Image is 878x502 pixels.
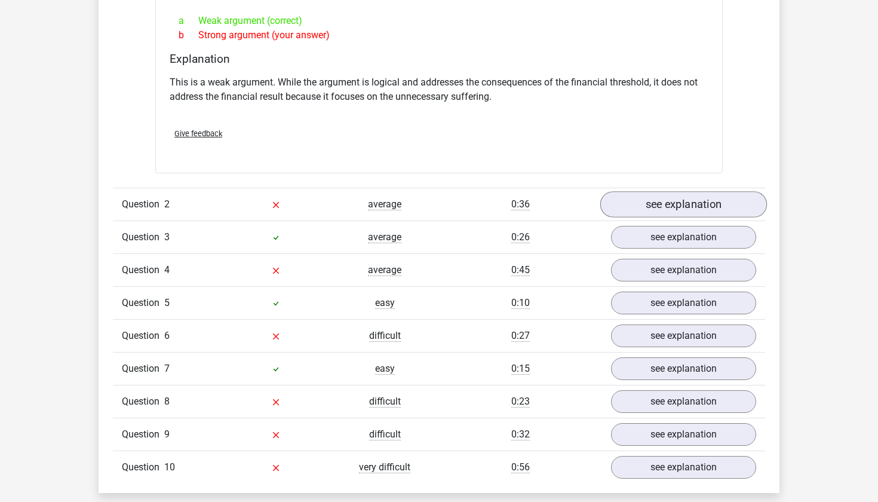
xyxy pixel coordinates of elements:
a: see explanation [611,226,756,249]
span: 0:27 [511,330,530,342]
a: see explanation [600,191,767,218]
span: very difficult [359,461,410,473]
span: 0:23 [511,396,530,408]
span: 5 [164,297,170,308]
span: 4 [164,264,170,276]
span: 0:36 [511,198,530,210]
span: 0:32 [511,428,530,440]
span: average [368,264,401,276]
span: Question [122,263,164,277]
span: average [368,198,401,210]
span: 0:45 [511,264,530,276]
span: average [368,231,401,243]
span: difficult [369,396,401,408]
span: 0:15 [511,363,530,375]
a: see explanation [611,456,756,479]
span: Question [122,230,164,244]
span: b [179,28,198,42]
span: Question [122,329,164,343]
div: Weak argument (correct) [170,14,708,28]
span: easy [375,297,395,309]
p: This is a weak argument. While the argument is logical and addresses the consequences of the fina... [170,75,708,104]
span: easy [375,363,395,375]
span: difficult [369,330,401,342]
span: 8 [164,396,170,407]
span: Question [122,394,164,409]
span: 7 [164,363,170,374]
span: Question [122,296,164,310]
span: 6 [164,330,170,341]
span: 9 [164,428,170,440]
span: Question [122,427,164,442]
span: 0:56 [511,461,530,473]
a: see explanation [611,423,756,446]
span: difficult [369,428,401,440]
span: a [179,14,198,28]
span: 10 [164,461,175,473]
span: 2 [164,198,170,210]
a: see explanation [611,292,756,314]
span: 0:10 [511,297,530,309]
span: 3 [164,231,170,243]
span: Question [122,460,164,475]
a: see explanation [611,390,756,413]
a: see explanation [611,259,756,281]
span: Question [122,197,164,212]
a: see explanation [611,357,756,380]
span: Give feedback [174,129,222,138]
h4: Explanation [170,52,708,66]
span: 0:26 [511,231,530,243]
div: Strong argument (your answer) [170,28,708,42]
a: see explanation [611,325,756,347]
span: Question [122,362,164,376]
